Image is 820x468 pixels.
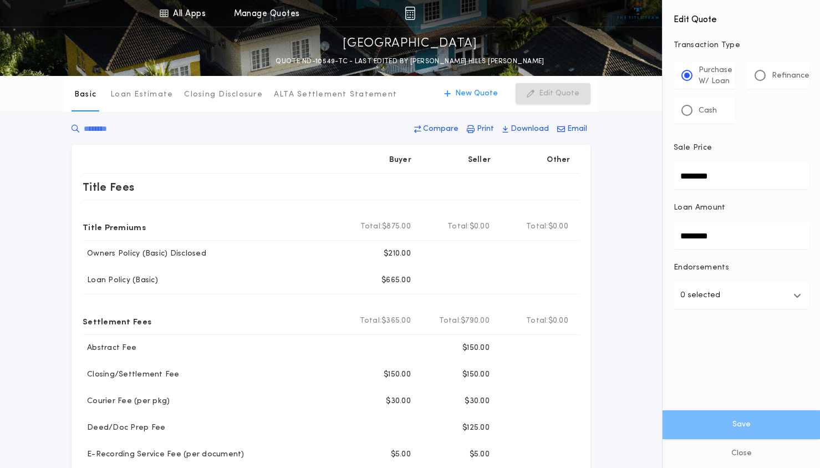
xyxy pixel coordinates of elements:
span: $875.00 [382,221,411,232]
span: $0.00 [548,221,568,232]
p: $30.00 [386,396,411,407]
b: Total: [439,316,461,327]
p: Title Premiums [83,218,146,236]
p: E-Recording Service Fee (per document) [83,449,245,460]
p: Compare [423,124,459,135]
p: Deed/Doc Prep Fee [83,423,165,434]
p: New Quote [455,88,498,99]
p: Buyer [389,155,411,166]
p: Purchase W/ Loan [699,65,732,87]
b: Total: [526,221,548,232]
p: Print [477,124,494,135]
p: $30.00 [465,396,490,407]
p: Endorsements [674,262,809,273]
img: img [405,7,415,20]
h4: Edit Quote [674,7,809,27]
p: Loan Policy (Basic) [83,275,158,286]
p: Courier Fee (per pkg) [83,396,170,407]
p: $150.00 [384,369,411,380]
button: Download [499,119,552,139]
p: Transaction Type [674,40,809,51]
button: Save [663,410,820,439]
p: Title Fees [83,178,135,196]
b: Total: [360,221,383,232]
button: Print [464,119,497,139]
p: $125.00 [462,423,490,434]
input: Sale Price [674,162,809,189]
input: Loan Amount [674,222,809,249]
p: Download [511,124,549,135]
p: Refinance [772,70,809,82]
p: Settlement Fees [83,312,151,330]
p: Basic [74,89,96,100]
button: Edit Quote [516,83,590,104]
p: Closing/Settlement Fee [83,369,180,380]
p: Edit Quote [539,88,579,99]
span: $365.00 [381,316,411,327]
b: Total: [447,221,470,232]
p: Seller [468,155,491,166]
p: $150.00 [462,369,490,380]
p: $5.00 [470,449,490,460]
p: Loan Amount [674,202,726,213]
span: $0.00 [470,221,490,232]
p: Other [547,155,571,166]
p: QUOTE ND-10549-TC - LAST EDITED BY [PERSON_NAME] HILLS [PERSON_NAME] [276,56,544,67]
p: $210.00 [384,248,411,260]
p: Closing Disclosure [184,89,263,100]
p: $665.00 [381,275,411,286]
button: Close [663,439,820,468]
img: vs-icon [617,8,659,19]
b: Total: [360,316,382,327]
button: Email [554,119,590,139]
p: ALTA Settlement Statement [274,89,397,100]
span: $790.00 [461,316,490,327]
button: New Quote [433,83,509,104]
p: Abstract Fee [83,343,136,354]
b: Total: [526,316,548,327]
p: $150.00 [462,343,490,354]
p: $5.00 [391,449,411,460]
span: $0.00 [548,316,568,327]
p: Cash [699,105,717,116]
button: Compare [411,119,462,139]
p: [GEOGRAPHIC_DATA] [343,35,477,53]
p: Owners Policy (Basic) Disclosed [83,248,206,260]
p: Email [567,124,587,135]
p: 0 selected [680,289,720,302]
p: Sale Price [674,143,712,154]
p: Loan Estimate [110,89,173,100]
button: 0 selected [674,282,809,309]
